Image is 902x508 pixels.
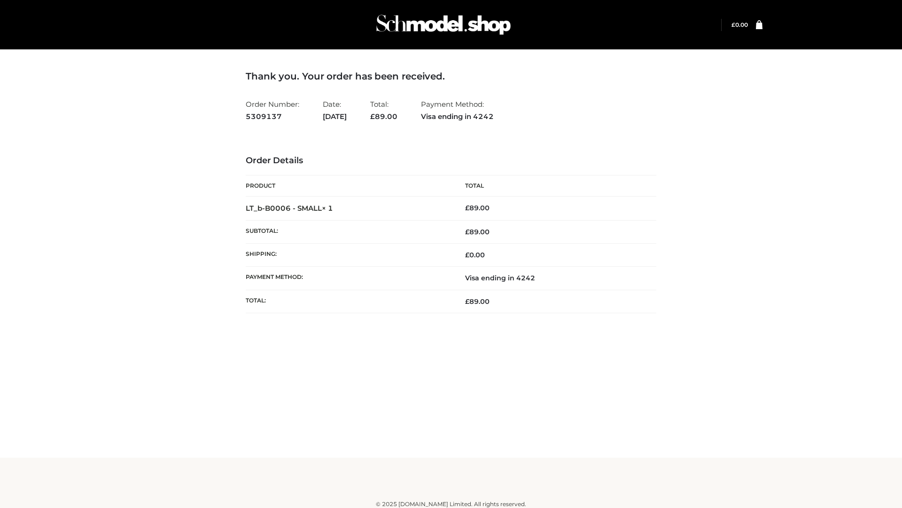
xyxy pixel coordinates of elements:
[323,96,347,125] li: Date:
[465,297,469,306] span: £
[246,267,451,290] th: Payment method:
[465,228,469,236] span: £
[465,204,469,212] span: £
[465,204,490,212] bdi: 89.00
[465,251,469,259] span: £
[246,71,656,82] h3: Thank you. Your order has been received.
[373,6,514,43] img: Schmodel Admin 964
[465,297,490,306] span: 89.00
[731,21,748,28] a: £0.00
[246,220,451,243] th: Subtotal:
[731,21,735,28] span: £
[370,112,375,121] span: £
[731,21,748,28] bdi: 0.00
[421,96,494,125] li: Payment Method:
[370,112,397,121] span: 89.00
[421,111,494,123] strong: Visa ending in 4242
[465,228,490,236] span: 89.00
[323,111,347,123] strong: [DATE]
[246,96,299,125] li: Order Number:
[451,175,656,197] th: Total
[370,96,397,125] li: Total:
[465,251,485,259] bdi: 0.00
[246,290,451,313] th: Total:
[451,267,656,290] td: Visa ending in 4242
[322,204,333,213] strong: × 1
[246,111,299,123] strong: 5309137
[246,204,333,213] strong: LT_b-B0006 - SMALL
[246,244,451,267] th: Shipping:
[246,175,451,197] th: Product
[246,156,656,166] h3: Order Details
